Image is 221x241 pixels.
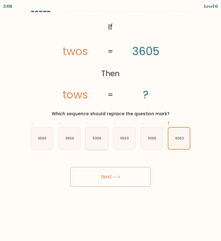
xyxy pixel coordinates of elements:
[58,120,63,127] span: b.
[108,46,113,57] tspan: =
[3,3,12,9] div: 3:08
[204,3,218,9] div: Level 6
[43,20,178,103] svg: @import url('[URL][DOMAIN_NAME]);
[29,111,192,117] div: Which sequence should replace the question mark?
[175,136,184,141] text: 6053
[63,87,88,102] tspan: tows
[93,136,101,141] text: 5306
[65,136,74,141] text: 3650
[120,136,129,141] text: 0563
[38,136,46,141] text: 3560
[141,120,145,127] span: e.
[148,136,156,141] text: 3065
[143,87,149,102] tspan: ?
[70,167,151,187] button: Next
[132,44,159,59] tspan: 3605
[108,22,113,33] tspan: If
[31,120,35,127] span: a.
[101,68,120,79] tspan: Then
[168,120,171,127] span: f.
[85,120,89,127] span: c.
[108,90,113,100] tspan: =
[113,120,117,127] span: d.
[63,44,88,59] tspan: twos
